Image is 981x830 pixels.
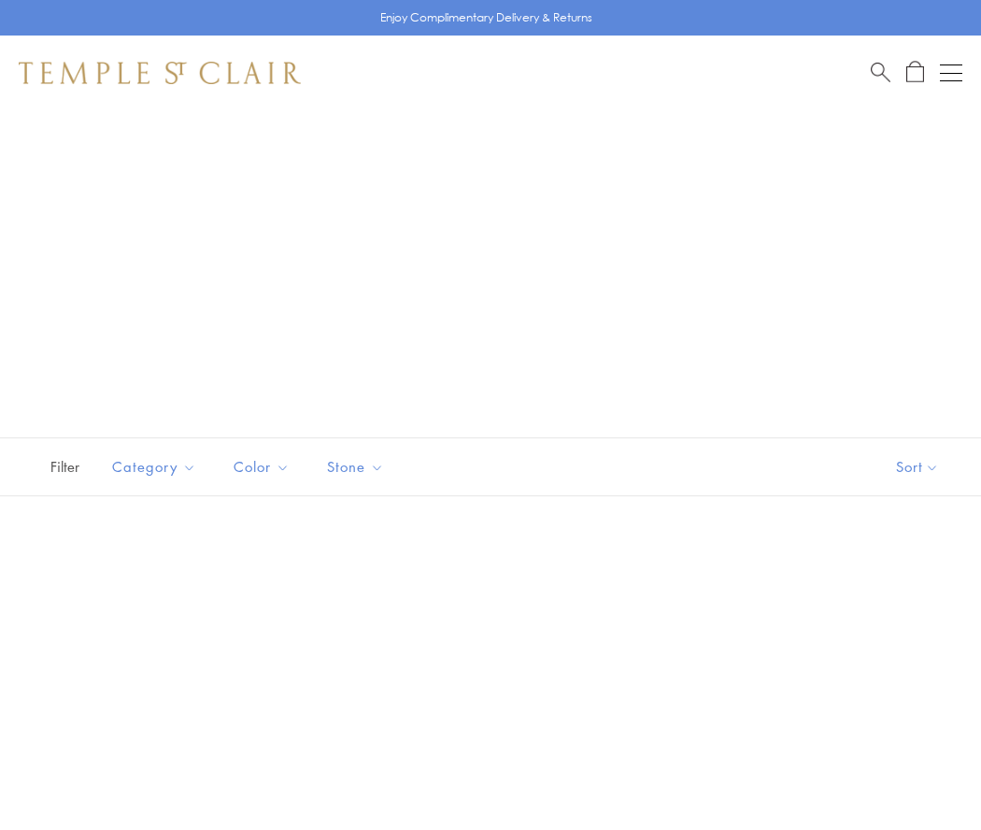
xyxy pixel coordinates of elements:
[220,446,304,488] button: Color
[318,455,398,479] span: Stone
[19,62,301,84] img: Temple St. Clair
[854,438,981,495] button: Show sort by
[380,8,592,27] p: Enjoy Complimentary Delivery & Returns
[103,455,210,479] span: Category
[224,455,304,479] span: Color
[313,446,398,488] button: Stone
[940,62,962,84] button: Open navigation
[906,61,924,84] a: Open Shopping Bag
[98,446,210,488] button: Category
[871,61,890,84] a: Search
